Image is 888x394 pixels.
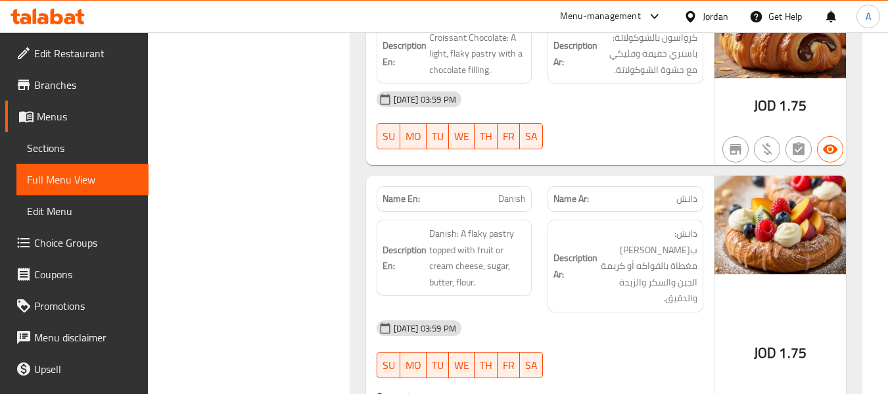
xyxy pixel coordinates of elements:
[400,123,427,149] button: MO
[785,136,812,162] button: Not has choices
[779,340,806,366] span: 1.75
[429,30,526,78] span: Croissant Chocolate: A light, flaky pastry with a chocolate filling.
[34,77,138,93] span: Branches
[5,322,149,353] a: Menu disclaimer
[560,9,641,24] div: Menu-management
[406,127,421,146] span: MO
[600,30,697,78] span: كرواسون بالشوكولاتة: باستري خفيفة وفليكي مع حشوة الشوكولاتة.
[27,140,138,156] span: Sections
[779,93,806,118] span: 1.75
[475,352,498,378] button: TH
[5,101,149,132] a: Menus
[5,290,149,322] a: Promotions
[553,250,597,282] strong: Description Ar:
[388,93,461,106] span: [DATE] 03:59 PM
[480,356,492,375] span: TH
[383,356,395,375] span: SU
[454,356,469,375] span: WE
[16,164,149,195] a: Full Menu View
[34,298,138,314] span: Promotions
[498,192,526,206] span: Danish
[449,123,475,149] button: WE
[722,136,749,162] button: Not branch specific item
[498,352,520,378] button: FR
[406,356,421,375] span: MO
[754,93,776,118] span: JOD
[503,127,515,146] span: FR
[5,259,149,290] a: Coupons
[16,195,149,227] a: Edit Menu
[553,192,589,206] strong: Name Ar:
[34,361,138,377] span: Upsell
[475,123,498,149] button: TH
[27,203,138,219] span: Edit Menu
[432,127,444,146] span: TU
[377,123,400,149] button: SU
[383,127,395,146] span: SU
[676,192,697,206] span: دانش
[37,109,138,124] span: Menus
[454,127,469,146] span: WE
[34,235,138,251] span: Choice Groups
[525,127,538,146] span: SA
[449,352,475,378] button: WE
[754,136,780,162] button: Purchased item
[432,356,444,375] span: TU
[427,352,449,378] button: TU
[16,132,149,164] a: Sections
[377,352,400,378] button: SU
[503,356,515,375] span: FR
[27,172,138,187] span: Full Menu View
[5,69,149,101] a: Branches
[498,123,520,149] button: FR
[5,37,149,69] a: Edit Restaurant
[427,123,449,149] button: TU
[400,352,427,378] button: MO
[553,37,597,70] strong: Description Ar:
[480,127,492,146] span: TH
[520,352,543,378] button: SA
[5,227,149,259] a: Choice Groups
[429,226,526,290] span: Danish: A flaky pastry topped with fruit or cream cheese, sugar, butter, flour.
[5,353,149,385] a: Upsell
[34,330,138,345] span: Menu disclaimer
[703,9,728,24] div: Jordan
[34,45,138,61] span: Edit Restaurant
[383,192,420,206] strong: Name En:
[520,123,543,149] button: SA
[714,176,846,274] img: Danish638931286774605683.jpg
[866,9,871,24] span: A
[383,37,427,70] strong: Description En:
[388,322,461,335] span: [DATE] 03:59 PM
[754,340,776,366] span: JOD
[34,266,138,282] span: Coupons
[600,226,697,307] span: دانش: باستري فليكي مغطاة بالفواكه أو كريمة الجبن والسكر والزبدة والدقيق.
[817,136,843,162] button: Available
[525,356,538,375] span: SA
[383,242,427,274] strong: Description En:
